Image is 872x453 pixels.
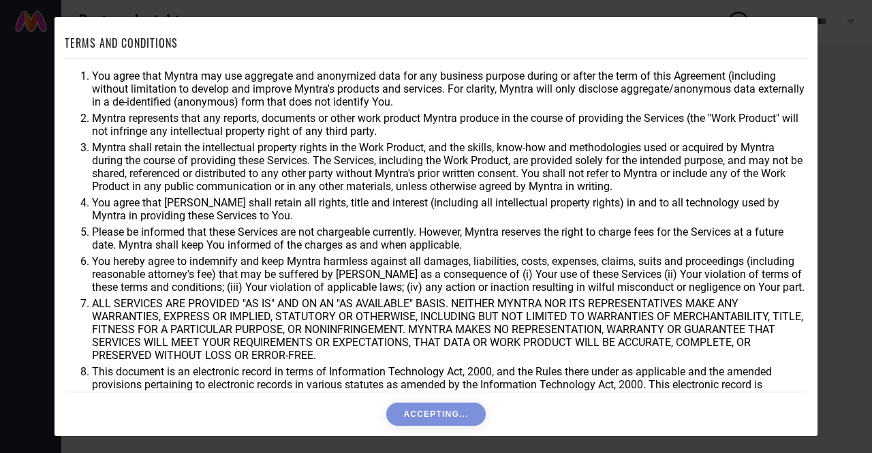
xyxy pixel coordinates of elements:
[92,365,807,404] li: This document is an electronic record in terms of Information Technology Act, 2000, and the Rules...
[92,141,807,193] li: Myntra shall retain the intellectual property rights in the Work Product, and the skills, know-ho...
[65,35,178,51] h1: TERMS AND CONDITIONS
[92,112,807,138] li: Myntra represents that any reports, documents or other work product Myntra produce in the course ...
[92,225,807,251] li: Please be informed that these Services are not chargeable currently. However, Myntra reserves the...
[92,69,807,108] li: You agree that Myntra may use aggregate and anonymized data for any business purpose during or af...
[92,196,807,222] li: You agree that [PERSON_NAME] shall retain all rights, title and interest (including all intellect...
[92,297,807,362] li: ALL SERVICES ARE PROVIDED "AS IS" AND ON AN "AS AVAILABLE" BASIS. NEITHER MYNTRA NOR ITS REPRESEN...
[92,255,807,294] li: You hereby agree to indemnify and keep Myntra harmless against all damages, liabilities, costs, e...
